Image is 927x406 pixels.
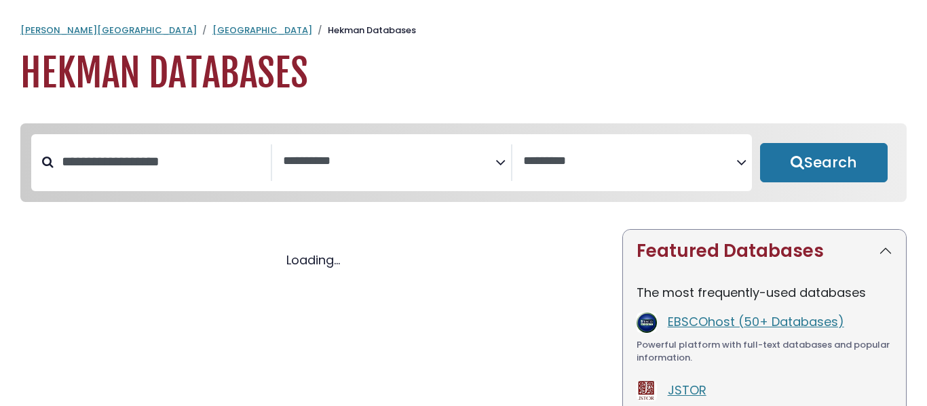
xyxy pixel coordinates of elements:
[54,150,271,173] input: Search database by title or keyword
[623,230,906,272] button: Featured Databases
[20,24,907,37] nav: breadcrumb
[523,155,736,169] textarea: Search
[637,338,892,365] div: Powerful platform with full-text databases and popular information.
[312,24,416,37] li: Hekman Databases
[20,251,606,269] div: Loading...
[668,313,844,330] a: EBSCOhost (50+ Databases)
[637,283,892,302] p: The most frequently-used databases
[20,123,907,202] nav: Search filters
[20,51,907,96] h1: Hekman Databases
[20,24,197,37] a: [PERSON_NAME][GEOGRAPHIC_DATA]
[760,143,888,182] button: Submit for Search Results
[212,24,312,37] a: [GEOGRAPHIC_DATA]
[668,382,706,399] a: JSTOR
[283,155,496,169] textarea: Search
